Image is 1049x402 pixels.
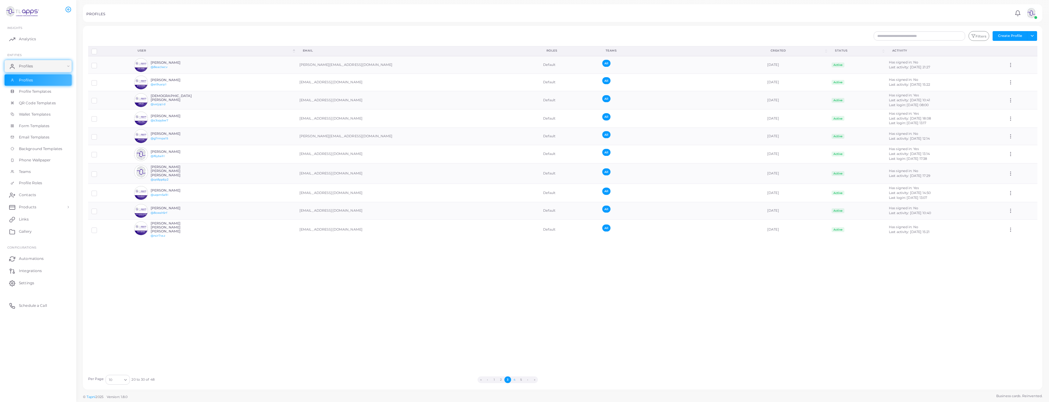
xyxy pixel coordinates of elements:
[764,163,828,184] td: [DATE]
[134,129,148,143] img: avatar
[151,234,165,237] a: @rsir7vsz
[151,165,195,177] h6: [PERSON_NAME] [PERSON_NAME] [PERSON_NAME]
[151,137,168,140] a: @g7rmpa15
[764,145,828,163] td: [DATE]
[540,109,599,128] td: Default
[504,376,511,383] button: Go to page 3
[19,280,34,286] span: Settings
[835,48,881,53] div: Status
[87,395,96,399] a: Tapni
[832,80,844,85] span: Active
[602,224,610,232] span: All
[889,93,919,97] span: Has signed in: Yes
[88,377,104,382] label: Per Page
[95,394,103,400] span: 2025
[832,116,844,121] span: Active
[19,229,32,234] span: Gallery
[107,395,128,399] span: Version: 1.8.0
[151,221,195,234] h6: [PERSON_NAME] [PERSON_NAME] [PERSON_NAME]
[5,154,72,166] a: Phone Wallpaper
[524,376,531,383] button: Go to next page
[5,97,72,109] a: QR Code Templates
[764,127,828,145] td: [DATE]
[540,56,599,74] td: Default
[151,61,195,65] h6: [PERSON_NAME]
[113,376,122,383] input: Search for option
[540,91,599,109] td: Default
[303,48,533,53] div: Email
[832,171,844,176] span: Active
[19,303,47,308] span: Schedule a Call
[296,220,540,240] td: [EMAIL_ADDRESS][DOMAIN_NAME]
[134,186,148,200] img: avatar
[19,268,42,274] span: Integrations
[88,46,131,56] th: Row-selection
[83,394,127,400] span: ©
[5,253,72,265] a: Automations
[5,74,72,86] a: Profiles
[19,192,36,198] span: Contacts
[5,213,72,225] a: Links
[511,376,518,383] button: Go to page 4
[5,6,39,17] img: logo
[131,377,155,382] span: 20 to 30 of 48
[151,206,195,210] h6: [PERSON_NAME]
[889,191,931,195] span: Last activity: [DATE] 14:50
[5,201,72,213] a: Products
[889,77,918,82] span: Has signed in: No
[889,156,927,161] span: Last login: [DATE] 17:38
[19,180,42,186] span: Profile Roles
[86,12,105,16] h5: PROFILES
[602,168,610,175] span: All
[602,113,610,120] span: All
[106,375,130,385] div: Search for option
[5,265,72,277] a: Integrations
[151,132,195,136] h6: [PERSON_NAME]
[19,146,62,152] span: Background Templates
[1023,7,1039,19] a: avatar
[5,143,72,155] a: Background Templates
[7,53,22,57] span: ENTITIES
[889,131,918,136] span: Has signed in: No
[889,116,931,120] span: Last activity: [DATE] 18:08
[151,193,168,196] a: @uqxm5a9l
[540,220,599,240] td: Default
[138,48,292,53] div: User
[996,393,1042,399] span: Business cards. Reinvented.
[296,127,540,145] td: [PERSON_NAME][EMAIL_ADDRESS][DOMAIN_NAME]
[19,169,31,174] span: Teams
[134,204,148,218] img: avatar
[296,109,540,128] td: [EMAIL_ADDRESS][DOMAIN_NAME]
[19,100,56,106] span: QR Code Templates
[889,65,930,69] span: Last activity: [DATE] 21:27
[151,154,165,158] a: @f6yba1ll
[889,211,931,215] span: Last activity: [DATE] 10:40
[764,74,828,91] td: [DATE]
[764,202,828,220] td: [DATE]
[19,204,36,210] span: Products
[889,206,918,210] span: Has signed in: No
[889,152,930,156] span: Last activity: [DATE] 13:14
[764,184,828,202] td: [DATE]
[764,56,828,74] td: [DATE]
[540,145,599,163] td: Default
[296,56,540,74] td: [PERSON_NAME][EMAIL_ADDRESS][DOMAIN_NAME]
[602,60,610,67] span: All
[889,121,926,125] span: Last login: [DATE] 13:17
[889,111,919,116] span: Has signed in: Yes
[19,123,50,129] span: Form Templates
[764,109,828,128] td: [DATE]
[832,191,844,196] span: Active
[134,221,148,235] img: avatar
[892,48,998,53] div: activity
[5,33,72,45] a: Analytics
[151,114,195,118] h6: [PERSON_NAME]
[889,98,930,102] span: Last activity: [DATE] 10:41
[134,58,148,72] img: avatar
[109,377,112,383] span: 10
[19,89,51,94] span: Profile Templates
[540,163,599,184] td: Default
[296,163,540,184] td: [EMAIL_ADDRESS][DOMAIN_NAME]
[764,220,828,240] td: [DATE]
[151,178,168,181] a: @q48pp6p2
